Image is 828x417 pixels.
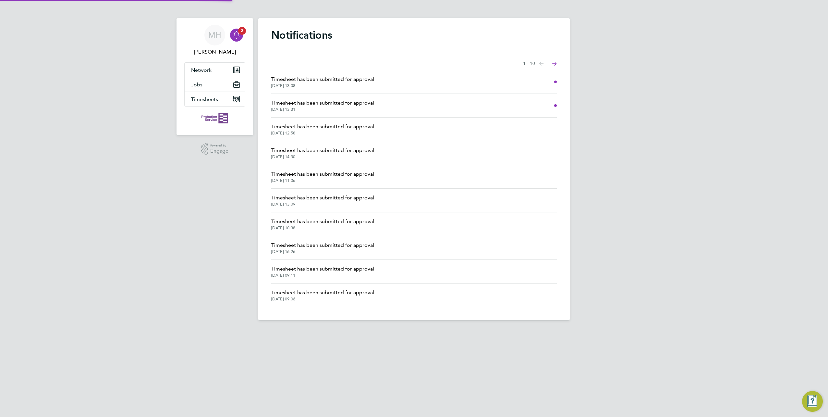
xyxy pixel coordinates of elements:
[191,67,212,73] span: Network
[271,273,374,278] span: [DATE] 09:11
[523,60,535,67] span: 1 - 10
[210,148,228,154] span: Engage
[238,27,246,35] span: 2
[184,113,245,123] a: Go to home page
[271,194,374,202] span: Timesheet has been submitted for approval
[191,96,218,102] span: Timesheets
[201,143,229,155] a: Powered byEngage
[523,57,557,70] nav: Select page of notifications list
[271,170,374,178] span: Timesheet has been submitted for approval
[208,31,221,39] span: MH
[210,143,228,148] span: Powered by
[271,241,374,249] span: Timesheet has been submitted for approval
[271,170,374,183] a: Timesheet has been submitted for approval[DATE] 11:06
[271,75,374,83] span: Timesheet has been submitted for approval
[230,25,243,45] a: 2
[271,146,374,159] a: Timesheet has been submitted for approval[DATE] 14:30
[271,131,374,136] span: [DATE] 12:58
[271,241,374,254] a: Timesheet has been submitted for approval[DATE] 16:26
[271,75,374,88] a: Timesheet has been submitted for approval[DATE] 13:08
[184,48,245,56] span: Mark Hibberd
[191,82,202,88] span: Jobs
[271,146,374,154] span: Timesheet has been submitted for approval
[271,178,374,183] span: [DATE] 11:06
[271,99,374,107] span: Timesheet has been submitted for approval
[271,289,374,297] span: Timesheet has been submitted for approval
[271,289,374,302] a: Timesheet has been submitted for approval[DATE] 09:06
[271,154,374,159] span: [DATE] 14:30
[177,18,253,135] nav: Main navigation
[201,113,228,123] img: probationservice-logo-retina.png
[271,297,374,302] span: [DATE] 09:06
[271,265,374,273] span: Timesheet has been submitted for approval
[271,202,374,207] span: [DATE] 13:09
[185,63,245,77] button: Network
[184,25,245,56] a: MH[PERSON_NAME]
[271,123,374,136] a: Timesheet has been submitted for approval[DATE] 12:58
[271,107,374,112] span: [DATE] 13:31
[271,123,374,131] span: Timesheet has been submitted for approval
[185,92,245,106] button: Timesheets
[271,29,557,42] h1: Notifications
[185,77,245,92] button: Jobs
[802,391,823,412] button: Engage Resource Center
[271,218,374,225] span: Timesheet has been submitted for approval
[271,218,374,231] a: Timesheet has been submitted for approval[DATE] 10:38
[271,249,374,254] span: [DATE] 16:26
[271,83,374,88] span: [DATE] 13:08
[271,99,374,112] a: Timesheet has been submitted for approval[DATE] 13:31
[271,225,374,231] span: [DATE] 10:38
[271,265,374,278] a: Timesheet has been submitted for approval[DATE] 09:11
[271,194,374,207] a: Timesheet has been submitted for approval[DATE] 13:09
